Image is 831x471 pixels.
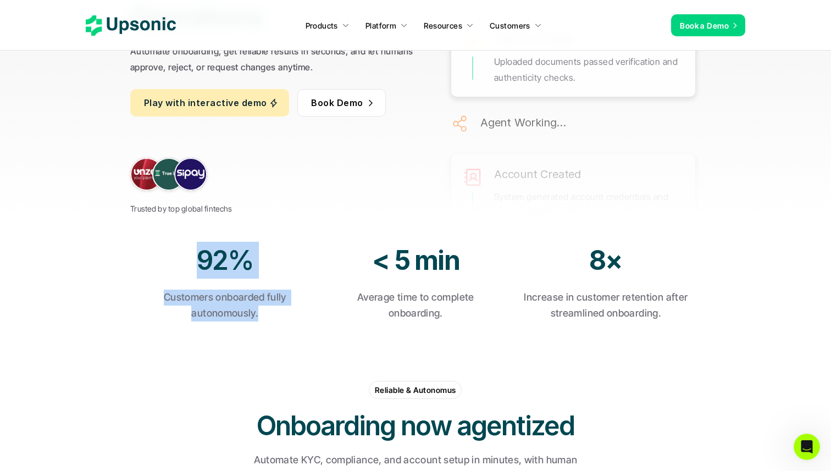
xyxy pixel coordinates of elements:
[522,290,690,322] p: Increase in customer retention after streamlined onboarding.
[494,162,581,180] h6: Account Created
[794,434,820,460] iframe: Intercom live chat
[306,20,338,31] p: Products
[331,290,500,322] p: Average time to complete onboarding.
[680,20,729,31] p: Book a Demo
[365,20,396,31] p: Platform
[311,95,363,110] p: Book Demo
[494,186,684,218] p: System generated account credentials and applied default settings.
[299,15,356,35] a: Products
[141,290,309,322] p: Customers onboarded fully autonomously.
[130,46,416,73] strong: Automate onboarding, get reliable results in seconds, and let humans approve, reject, or request ...
[141,242,309,279] h2: 92%
[130,89,289,117] a: Play with interactive demo
[480,110,566,129] h6: Agent Working...
[372,244,459,276] strong: < 5 min
[130,202,232,215] p: Trusted by top global fintechs
[375,384,456,396] p: Reliable & Autonomus
[144,95,267,110] p: Play with interactive demo
[494,51,684,82] p: Uploaded documents passed verification and authenticity checks.
[590,244,623,276] strong: 8×
[251,407,580,444] h2: Onboarding now agentized
[424,20,462,31] p: Resources
[297,89,385,117] a: Book Demo
[490,20,530,31] p: Customers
